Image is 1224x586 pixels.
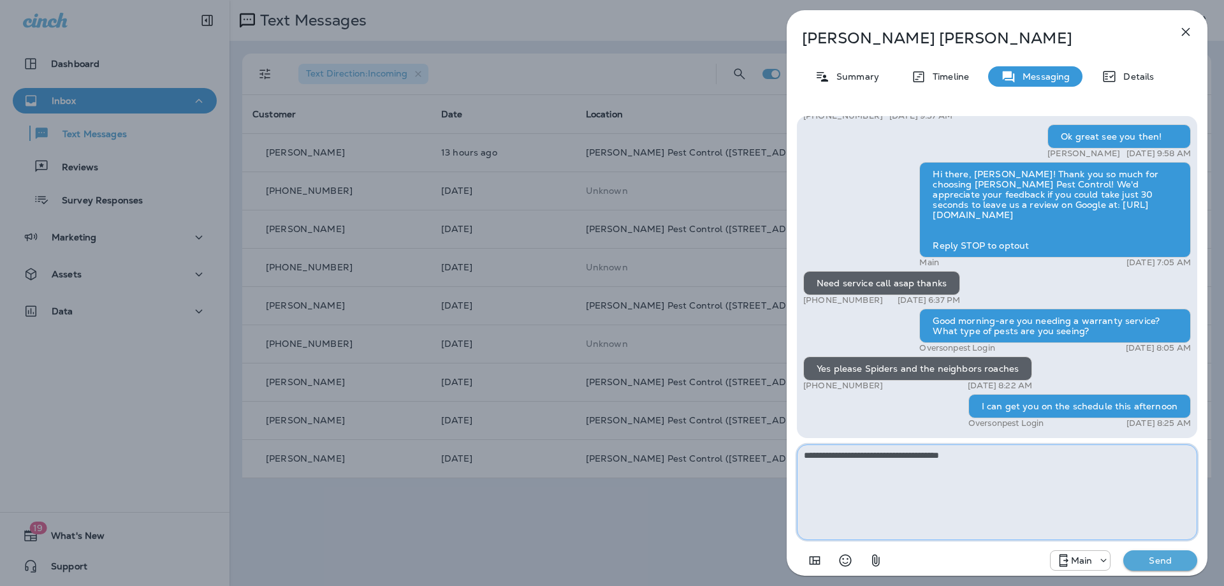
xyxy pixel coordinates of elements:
[1123,550,1197,571] button: Send
[926,71,969,82] p: Timeline
[968,381,1032,391] p: [DATE] 8:22 AM
[1126,149,1191,159] p: [DATE] 9:58 AM
[833,548,858,573] button: Select an emoji
[919,309,1191,343] div: Good morning-are you needing a warranty service? What type of pests are you seeing?
[1047,149,1120,159] p: [PERSON_NAME]
[1071,555,1093,566] p: Main
[1126,343,1191,353] p: [DATE] 8:05 AM
[1016,71,1070,82] p: Messaging
[803,271,960,295] div: Need service call asap thanks
[803,356,1032,381] div: Yes please Spiders and the neighbors roaches
[802,29,1150,47] p: [PERSON_NAME] [PERSON_NAME]
[1133,555,1187,566] p: Send
[968,394,1191,418] div: I can get you on the schedule this afternoon
[968,418,1044,429] p: Oversonpest Login
[919,162,1191,258] div: Hi there, [PERSON_NAME]! Thank you so much for choosing [PERSON_NAME] Pest Control! We'd apprecia...
[803,381,883,391] p: [PHONE_NUMBER]
[802,548,827,573] button: Add in a premade template
[1126,418,1191,429] p: [DATE] 8:25 AM
[803,295,883,305] p: [PHONE_NUMBER]
[1047,124,1191,149] div: Ok great see you then!
[919,258,939,268] p: Main
[889,111,952,121] p: [DATE] 9:57 AM
[1051,553,1111,568] div: +1 (480) 400-1835
[919,343,994,353] p: Oversonpest Login
[898,295,960,305] p: [DATE] 6:37 PM
[1126,258,1191,268] p: [DATE] 7:05 AM
[1117,71,1154,82] p: Details
[803,111,883,121] p: [PHONE_NUMBER]
[830,71,879,82] p: Summary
